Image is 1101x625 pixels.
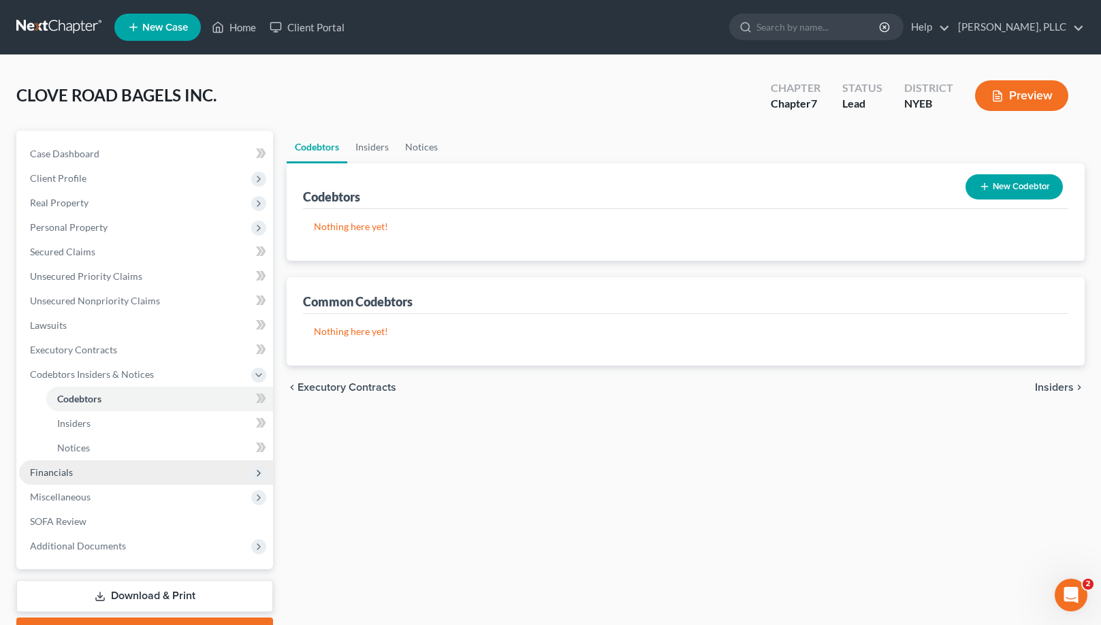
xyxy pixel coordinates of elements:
[771,96,820,112] div: Chapter
[16,85,217,105] span: CLOVE ROAD BAGELS INC.
[30,515,86,527] span: SOFA Review
[904,96,953,112] div: NYEB
[19,264,273,289] a: Unsecured Priority Claims
[811,97,817,110] span: 7
[303,189,360,205] div: Codebtors
[30,197,89,208] span: Real Property
[347,131,397,163] a: Insiders
[19,313,273,338] a: Lawsuits
[1035,382,1085,393] button: Insiders chevron_right
[19,338,273,362] a: Executory Contracts
[30,221,108,233] span: Personal Property
[951,15,1084,39] a: [PERSON_NAME], PLLC
[57,442,90,453] span: Notices
[30,319,67,331] span: Lawsuits
[975,80,1068,111] button: Preview
[19,142,273,166] a: Case Dashboard
[904,15,950,39] a: Help
[263,15,351,39] a: Client Portal
[142,22,188,33] span: New Case
[30,270,142,282] span: Unsecured Priority Claims
[1035,382,1074,393] span: Insiders
[287,382,298,393] i: chevron_left
[298,382,396,393] span: Executory Contracts
[904,80,953,96] div: District
[314,325,1057,338] p: Nothing here yet!
[30,368,154,380] span: Codebtors Insiders & Notices
[30,295,160,306] span: Unsecured Nonpriority Claims
[1083,579,1094,590] span: 2
[205,15,263,39] a: Home
[756,14,881,39] input: Search by name...
[314,220,1057,234] p: Nothing here yet!
[287,131,347,163] a: Codebtors
[30,246,95,257] span: Secured Claims
[46,436,273,460] a: Notices
[1055,579,1087,611] iframe: Intercom live chat
[19,289,273,313] a: Unsecured Nonpriority Claims
[57,417,91,429] span: Insiders
[303,293,413,310] div: Common Codebtors
[16,580,273,612] a: Download & Print
[842,96,882,112] div: Lead
[966,174,1063,199] button: New Codebtor
[19,240,273,264] a: Secured Claims
[30,540,126,551] span: Additional Documents
[30,344,117,355] span: Executory Contracts
[30,466,73,478] span: Financials
[771,80,820,96] div: Chapter
[842,80,882,96] div: Status
[30,491,91,502] span: Miscellaneous
[46,411,273,436] a: Insiders
[46,387,273,411] a: Codebtors
[30,148,99,159] span: Case Dashboard
[287,382,396,393] button: chevron_left Executory Contracts
[57,393,101,404] span: Codebtors
[1074,382,1085,393] i: chevron_right
[397,131,446,163] a: Notices
[19,509,273,534] a: SOFA Review
[30,172,86,184] span: Client Profile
